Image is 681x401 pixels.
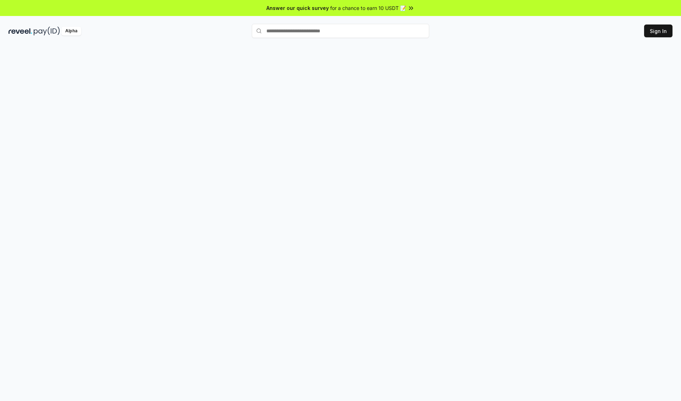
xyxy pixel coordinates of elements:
button: Sign In [644,25,672,37]
div: Alpha [61,27,81,36]
img: reveel_dark [9,27,32,36]
img: pay_id [34,27,60,36]
span: for a chance to earn 10 USDT 📝 [330,4,406,12]
span: Answer our quick survey [266,4,329,12]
